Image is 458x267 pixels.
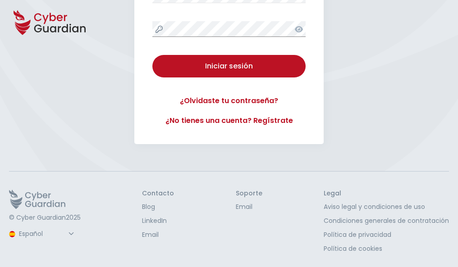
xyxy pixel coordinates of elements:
[142,202,174,212] a: Blog
[324,244,449,253] a: Política de cookies
[236,190,262,198] h3: Soporte
[159,61,299,72] div: Iniciar sesión
[9,214,81,222] p: © Cyber Guardian 2025
[152,95,306,106] a: ¿Olvidaste tu contraseña?
[324,202,449,212] a: Aviso legal y condiciones de uso
[9,231,15,237] img: region-logo
[142,216,174,226] a: LinkedIn
[324,230,449,240] a: Política de privacidad
[236,202,262,212] a: Email
[324,190,449,198] h3: Legal
[142,190,174,198] h3: Contacto
[152,115,306,126] a: ¿No tienes una cuenta? Regístrate
[142,230,174,240] a: Email
[324,216,449,226] a: Condiciones generales de contratación
[152,55,306,77] button: Iniciar sesión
